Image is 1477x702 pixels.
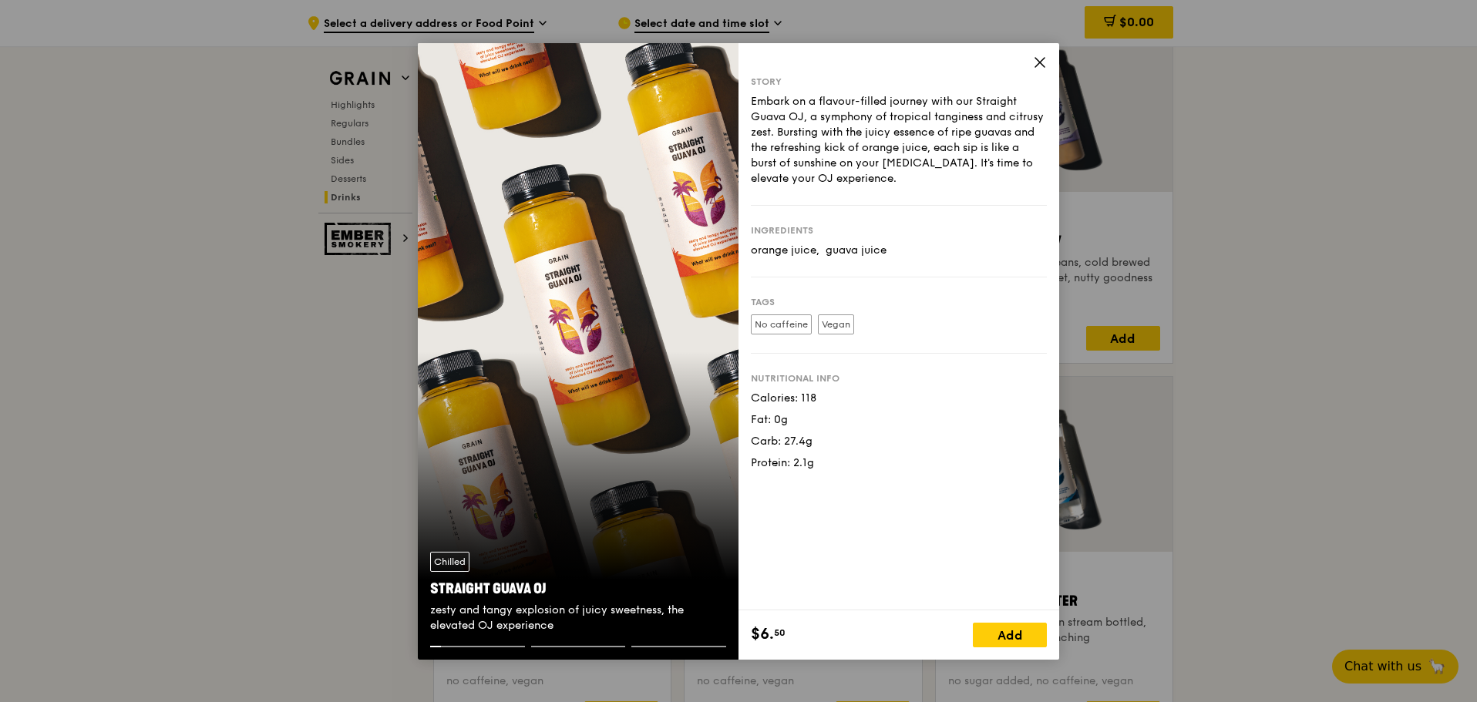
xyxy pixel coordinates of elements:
div: Carb: 27.4g [751,434,1047,449]
div: Tags [751,296,1047,308]
div: Fat: 0g [751,412,1047,428]
div: Add [973,623,1047,647]
div: Nutritional info [751,372,1047,385]
div: Calories: 118 [751,391,1047,406]
label: Vegan [818,314,854,334]
div: Embark on a flavour-filled journey with our Straight Guava OJ, a symphony of tropical tanginess a... [751,94,1047,186]
span: $6. [751,623,774,646]
div: Ingredients [751,224,1047,237]
div: zesty and tangy explosion of juicy sweetness, the elevated OJ experience [430,603,726,633]
div: orange juice, guava juice [751,243,1047,258]
div: Story [751,76,1047,88]
span: 50 [774,626,786,639]
div: Protein: 2.1g [751,455,1047,471]
label: No caffeine [751,314,812,334]
div: Chilled [430,552,469,572]
div: Straight Guava OJ [430,578,726,600]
